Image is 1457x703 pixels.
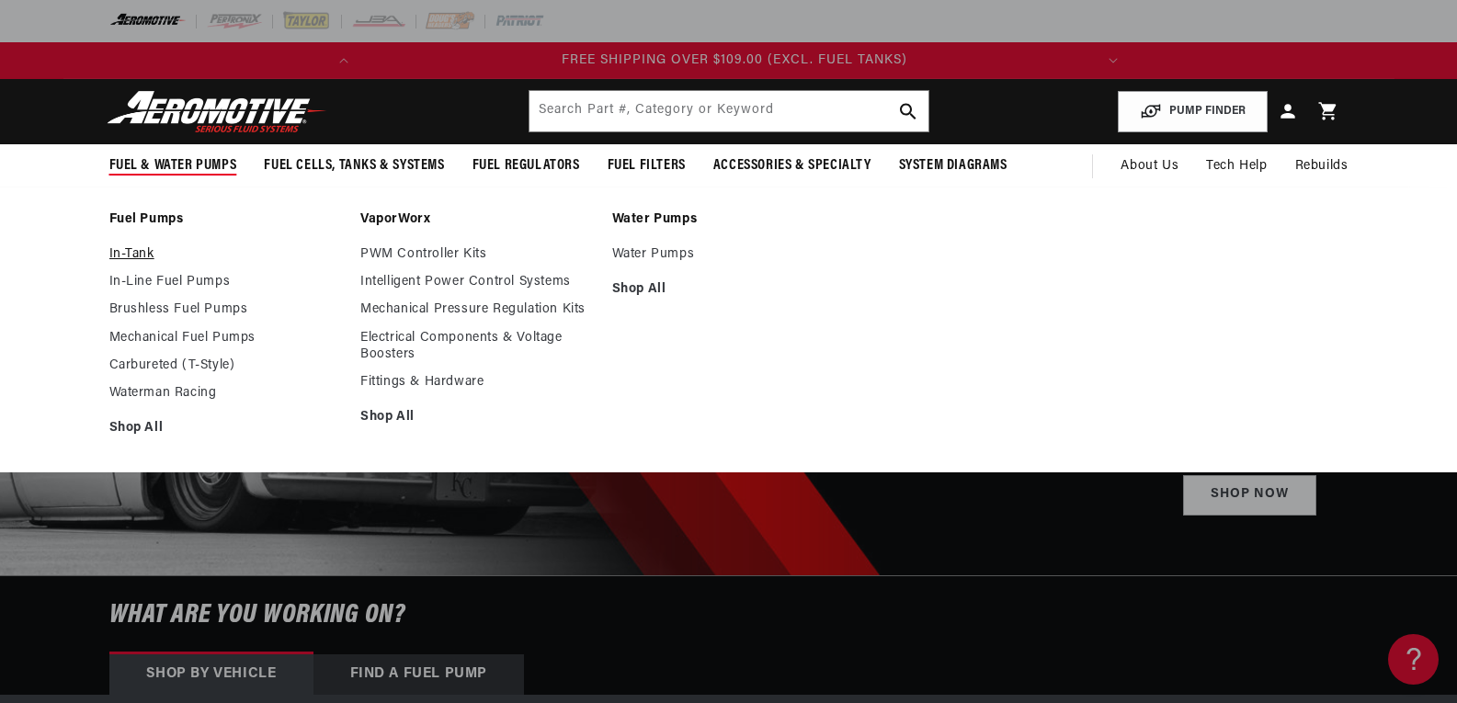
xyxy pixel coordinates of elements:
[109,246,343,263] a: In-Tank
[109,211,343,228] a: Fuel Pumps
[360,374,594,391] a: Fittings & Hardware
[368,51,1100,71] div: Announcement
[700,144,885,187] summary: Accessories & Specialty
[459,144,594,187] summary: Fuel Regulators
[253,529,354,547] a: POWERED BY ENCHANT
[612,281,846,298] a: Shop All
[529,91,928,131] input: Search by Part Number, Category or Keyword
[109,156,237,176] span: Fuel & Water Pumps
[109,301,343,318] a: Brushless Fuel Pumps
[109,654,313,695] div: Shop by vehicle
[18,261,349,289] a: Carbureted Fuel Pumps
[18,203,349,221] div: Frequently Asked Questions
[594,144,700,187] summary: Fuel Filters
[250,144,458,187] summary: Fuel Cells, Tanks & Systems
[96,144,251,187] summary: Fuel & Water Pumps
[313,654,525,695] div: Find a Fuel Pump
[18,156,349,185] a: Getting Started
[18,128,349,145] div: General
[1206,156,1267,176] span: Tech Help
[360,330,594,363] a: Electrical Components & Voltage Boosters
[1281,144,1362,188] summary: Rebuilds
[102,90,332,133] img: Aeromotive
[888,91,928,131] button: search button
[360,246,594,263] a: PWM Controller Kits
[264,156,444,176] span: Fuel Cells, Tanks & Systems
[612,246,846,263] a: Water Pumps
[1095,42,1132,79] button: Translation missing: en.sections.announcements.next_announcement
[360,274,594,290] a: Intelligent Power Control Systems
[18,289,349,318] a: Carbureted Regulators
[18,376,349,404] a: Brushless Fuel Pumps
[1295,156,1349,176] span: Rebuilds
[18,492,349,524] button: Contact Us
[360,409,594,425] a: Shop All
[360,211,594,228] a: VaporWorx
[1192,144,1281,188] summary: Tech Help
[63,42,1394,79] slideshow-component: Translation missing: en.sections.announcements.announcement_bar
[368,51,1100,71] div: 2 of 2
[472,156,580,176] span: Fuel Regulators
[360,301,594,318] a: Mechanical Pressure Regulation Kits
[612,211,846,228] a: Water Pumps
[109,420,343,437] a: Shop All
[885,144,1021,187] summary: System Diagrams
[1121,159,1178,173] span: About Us
[899,156,1007,176] span: System Diagrams
[608,156,686,176] span: Fuel Filters
[1107,144,1192,188] a: About Us
[325,42,362,79] button: Translation missing: en.sections.announcements.previous_announcement
[713,156,871,176] span: Accessories & Specialty
[109,385,343,402] a: Waterman Racing
[109,274,343,290] a: In-Line Fuel Pumps
[63,576,1394,654] h6: What are you working on?
[1183,475,1316,516] a: Shop Now
[18,318,349,346] a: EFI Fuel Pumps
[109,357,343,374] a: Carbureted (T-Style)
[18,346,349,375] a: 340 Stealth Fuel Pumps
[1118,91,1268,132] button: PUMP FINDER
[562,53,907,67] span: FREE SHIPPING OVER $109.00 (EXCL. FUEL TANKS)
[109,330,343,346] a: Mechanical Fuel Pumps
[18,232,349,261] a: EFI Regulators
